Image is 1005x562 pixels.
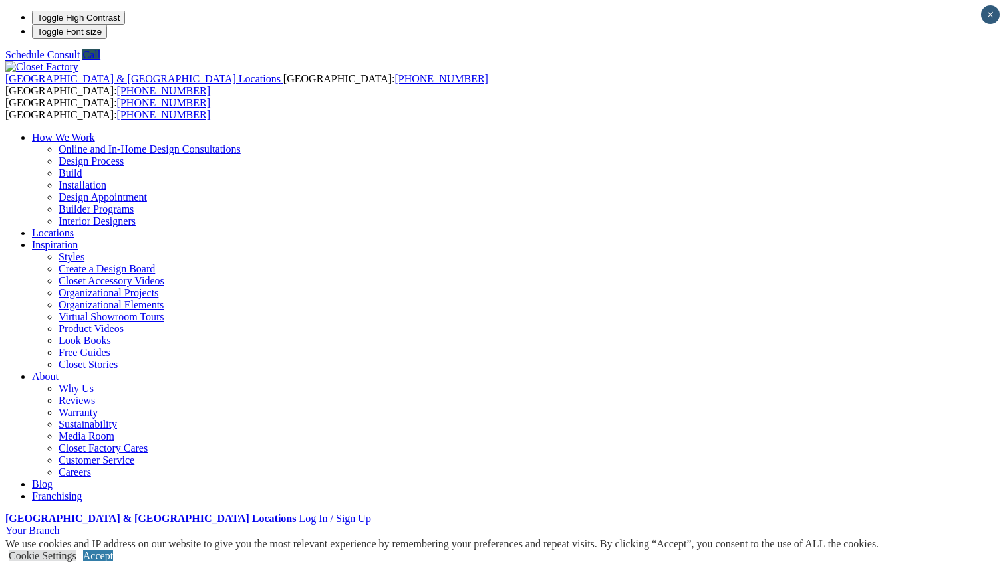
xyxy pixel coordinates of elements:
a: Product Videos [59,323,124,334]
a: Customer Service [59,454,134,466]
a: Closet Stories [59,359,118,370]
button: Toggle High Contrast [32,11,125,25]
a: Locations [32,227,74,238]
span: [GEOGRAPHIC_DATA] & [GEOGRAPHIC_DATA] Locations [5,73,281,84]
a: [PHONE_NUMBER] [117,97,210,108]
button: Toggle Font size [32,25,107,39]
a: Look Books [59,335,111,346]
a: Reviews [59,395,95,406]
a: [PHONE_NUMBER] [394,73,488,84]
img: Closet Factory [5,61,78,73]
a: Build [59,167,82,179]
a: [GEOGRAPHIC_DATA] & [GEOGRAPHIC_DATA] Locations [5,73,283,84]
a: Organizational Elements [59,299,164,310]
a: Blog [32,478,53,490]
span: [GEOGRAPHIC_DATA]: [GEOGRAPHIC_DATA]: [5,73,488,96]
a: Free Guides [59,347,110,358]
a: Warranty [59,407,98,418]
a: Online and In-Home Design Consultations [59,143,241,155]
a: Inspiration [32,239,78,250]
a: Design Process [59,155,124,167]
a: Call [82,49,100,60]
a: Log In / Sign Up [299,513,370,524]
a: Organizational Projects [59,287,158,298]
a: Why Us [59,383,94,394]
a: About [32,371,59,382]
a: [GEOGRAPHIC_DATA] & [GEOGRAPHIC_DATA] Locations [5,513,296,524]
a: Closet Accessory Videos [59,275,164,286]
a: Installation [59,179,106,191]
a: Sustainability [59,419,117,430]
a: Create a Design Board [59,263,155,274]
a: Styles [59,251,84,262]
a: Cookie Settings [9,550,76,561]
span: Toggle High Contrast [37,13,120,23]
span: Toggle Font size [37,27,102,37]
a: [PHONE_NUMBER] [117,85,210,96]
a: Careers [59,466,91,478]
span: [GEOGRAPHIC_DATA]: [GEOGRAPHIC_DATA]: [5,97,210,120]
a: [PHONE_NUMBER] [117,109,210,120]
button: Close [981,5,1000,24]
div: We use cookies and IP address on our website to give you the most relevant experience by remember... [5,538,879,550]
a: How We Work [32,132,95,143]
a: Builder Programs [59,203,134,215]
a: Interior Designers [59,215,136,227]
a: Design Appointment [59,191,147,203]
a: Accept [83,550,113,561]
a: Closet Factory Cares [59,442,148,454]
a: Schedule Consult [5,49,80,60]
a: Virtual Showroom Tours [59,311,164,322]
a: Media Room [59,430,114,442]
a: Your Branch [5,525,59,536]
a: Franchising [32,490,82,502]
